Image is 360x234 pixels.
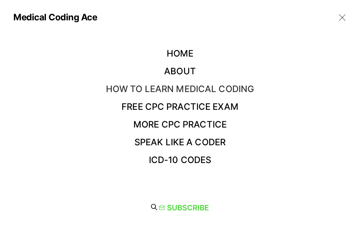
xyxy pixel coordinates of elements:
a: More CPC Practice [133,119,227,130]
a: Speak Like a Coder [134,137,226,147]
a: Free CPC Practice Exam [121,101,239,112]
a: Medical Coding Ace [13,13,97,22]
a: ICD-10 Codes [149,155,211,165]
a: Home [167,48,193,59]
a: About [164,66,196,77]
a: Subscribe [159,202,209,213]
a: How to Learn Medical Coding [106,84,254,94]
